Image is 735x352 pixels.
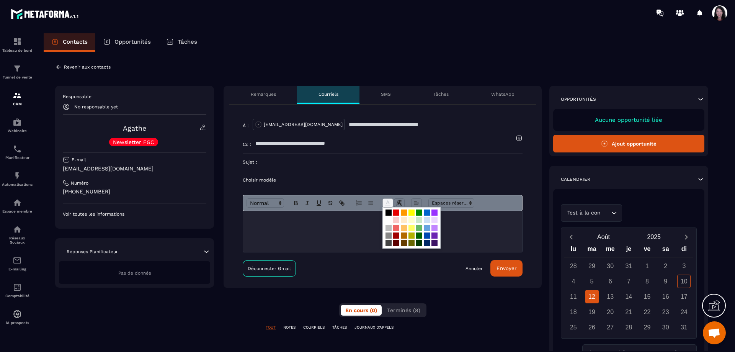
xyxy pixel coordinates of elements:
p: [EMAIL_ADDRESS][DOMAIN_NAME] [63,165,206,172]
a: formationformationTunnel de vente [2,58,33,85]
p: No responsable yet [74,104,118,110]
p: À : [243,123,249,129]
a: accountantaccountantComptabilité [2,277,33,304]
a: Annuler [465,265,483,272]
a: automationsautomationsAutomatisations [2,165,33,192]
div: 5 [585,275,599,288]
a: automationsautomationsEspace membre [2,192,33,219]
a: Déconnecter Gmail [243,260,296,277]
p: SMS [381,91,391,97]
button: Previous month [564,232,578,242]
div: 27 [604,321,617,334]
div: 30 [604,259,617,273]
div: 24 [677,305,691,319]
div: 23 [659,305,672,319]
p: CRM [2,102,33,106]
img: formation [13,64,22,73]
p: Automatisations [2,182,33,187]
div: 12 [585,290,599,303]
img: automations [13,118,22,127]
span: En cours (0) [345,307,377,313]
p: Espace membre [2,209,33,213]
a: Opportunités [95,33,158,52]
p: E-mailing [2,267,33,271]
button: Open months overlay [578,230,629,244]
a: formationformationCRM [2,85,33,112]
p: [PHONE_NUMBER] [63,188,206,195]
div: 11 [567,290,580,303]
div: 18 [567,305,580,319]
input: Search for option [603,209,609,217]
p: Sujet : [243,159,257,165]
div: 8 [640,275,654,288]
button: Envoyer [490,260,523,277]
div: 16 [659,290,672,303]
a: social-networksocial-networkRéseaux Sociaux [2,219,33,250]
p: WhatsApp [491,91,514,97]
p: Tâches [433,91,449,97]
img: scheduler [13,144,22,154]
p: Tunnel de vente [2,75,33,79]
div: je [619,244,638,257]
div: lu [564,244,583,257]
p: Revenir aux contacts [64,64,111,70]
p: Aucune opportunité liée [561,116,697,123]
img: automations [13,198,22,207]
div: 4 [567,275,580,288]
p: Responsable [63,93,206,100]
p: Newsletter FGC [113,139,154,145]
img: social-network [13,225,22,234]
img: formation [13,37,22,46]
div: 29 [585,259,599,273]
p: Réseaux Sociaux [2,236,33,244]
div: 22 [640,305,654,319]
div: 30 [659,321,672,334]
button: Open years overlay [629,230,679,244]
div: 6 [604,275,617,288]
div: me [601,244,619,257]
p: Contacts [63,38,88,45]
p: Tâches [178,38,197,45]
div: 25 [567,321,580,334]
div: 17 [677,290,691,303]
p: Voir toutes les informations [63,211,206,217]
p: Calendrier [561,176,590,182]
p: Remarques [251,91,276,97]
div: 10 [677,275,691,288]
p: Comptabilité [2,294,33,298]
div: 26 [585,321,599,334]
a: Tâches [158,33,205,52]
a: schedulerschedulerPlanificateur [2,139,33,165]
p: E-mail [72,157,86,163]
div: 7 [622,275,635,288]
img: logo [11,7,80,21]
div: 31 [622,259,635,273]
p: NOTES [283,325,296,330]
div: 21 [622,305,635,319]
p: TOUT [266,325,276,330]
div: di [675,244,693,257]
img: email [13,256,22,265]
p: IA prospects [2,321,33,325]
a: Agathe [123,124,146,132]
a: emailemailE-mailing [2,250,33,277]
div: 28 [622,321,635,334]
p: Courriels [318,91,338,97]
a: Ouvrir le chat [703,321,726,344]
p: [EMAIL_ADDRESS][DOMAIN_NAME] [264,121,343,128]
div: Search for option [561,204,622,222]
div: 1 [640,259,654,273]
div: 14 [622,290,635,303]
a: formationformationTableau de bord [2,31,33,58]
div: 3 [677,259,691,273]
img: automations [13,171,22,180]
div: sa [657,244,675,257]
p: Opportunités [114,38,151,45]
div: 28 [567,259,580,273]
p: Numéro [71,180,88,186]
p: Réponses Planificateur [67,249,118,255]
img: accountant [13,283,22,292]
div: 9 [659,275,672,288]
a: automationsautomationsWebinaire [2,112,33,139]
p: COURRIELS [303,325,325,330]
